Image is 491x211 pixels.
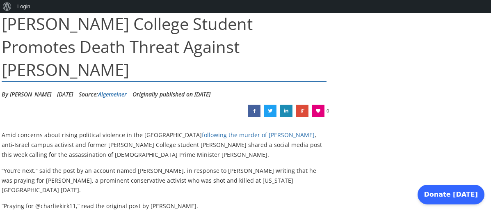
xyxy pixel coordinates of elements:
a: “You’re Next”: Anti-Israel Activist, Ex-Barnard College Student Promotes Death Threat Against Net... [264,105,276,117]
span: 0 [327,105,329,117]
a: Algemeiner [98,90,127,98]
li: By [PERSON_NAME] [2,88,51,101]
li: Originally published on [DATE] [132,88,210,101]
p: “Praying for @charliekirk11,” read the original post by [PERSON_NAME]. [2,201,327,211]
li: [DATE] [57,88,73,101]
p: “You’re next,” said the post by an account named [PERSON_NAME], in response to [PERSON_NAME] writ... [2,166,327,195]
a: “You’re Next”: Anti-Israel Activist, Ex-Barnard College Student Promotes Death Threat Against Net... [280,105,292,117]
div: Source: [79,88,127,101]
a: following the murder of [PERSON_NAME] [202,131,315,139]
a: “You’re Next”: Anti-Israel Activist, Ex-Barnard College Student Promotes Death Threat Against Net... [248,105,260,117]
a: “You’re Next”: Anti-Israel Activist, Ex-Barnard College Student Promotes Death Threat Against Net... [296,105,308,117]
p: Amid concerns about rising political violence in the [GEOGRAPHIC_DATA] , anti-Israel campus activ... [2,130,327,159]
